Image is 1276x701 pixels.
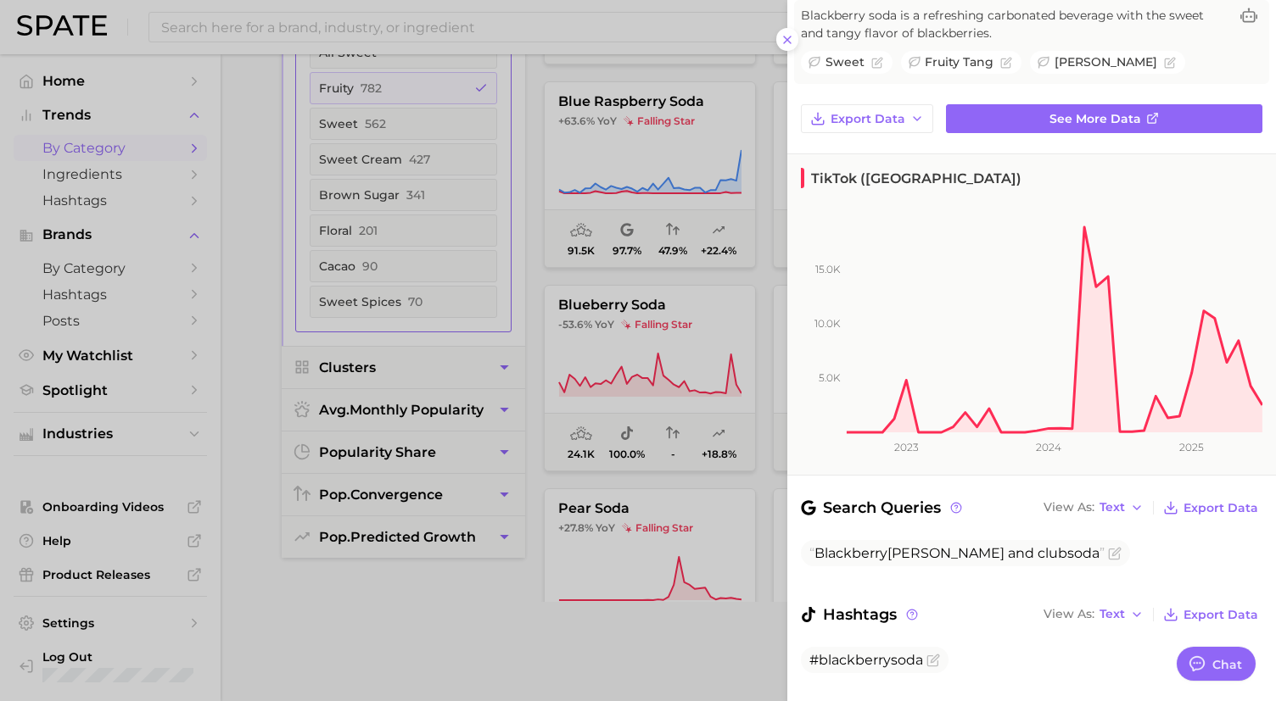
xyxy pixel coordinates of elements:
[946,104,1262,133] a: See more data
[1184,501,1258,515] span: Export Data
[831,112,905,126] span: Export Data
[801,7,1228,42] span: Blackberry soda is a refreshing carbonated beverage with the sweet and tangy flavor of blackberries.
[925,53,993,71] span: fruity tang
[825,53,865,71] span: sweet
[1000,57,1012,69] button: Flag as miscategorized or irrelevant
[801,496,965,520] span: Search Queries
[1164,57,1176,69] button: Flag as miscategorized or irrelevant
[1100,609,1125,619] span: Text
[1044,609,1094,619] span: View As
[926,654,940,667] button: Flag as miscategorized or irrelevant
[1159,496,1262,520] button: Export Data
[871,57,883,69] button: Flag as miscategorized or irrelevant
[1108,547,1122,560] button: Flag as miscategorized or irrelevant
[814,545,887,561] span: Blackberry
[1049,112,1141,126] span: See more data
[1039,604,1148,626] button: View AsText
[1044,503,1094,512] span: View As
[1055,53,1157,71] span: [PERSON_NAME]
[1036,441,1061,453] tspan: 2024
[1067,545,1100,561] span: soda
[809,545,1105,561] span: [PERSON_NAME] and club
[894,441,919,453] tspan: 2023
[1179,441,1204,453] tspan: 2025
[1184,608,1258,622] span: Export Data
[801,104,933,133] button: Export Data
[1039,497,1148,519] button: View AsText
[801,603,921,626] span: Hashtags
[801,168,1021,188] span: TikTok ([GEOGRAPHIC_DATA])
[1159,603,1262,626] button: Export Data
[1100,503,1125,512] span: Text
[809,652,923,668] span: #blackberrysoda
